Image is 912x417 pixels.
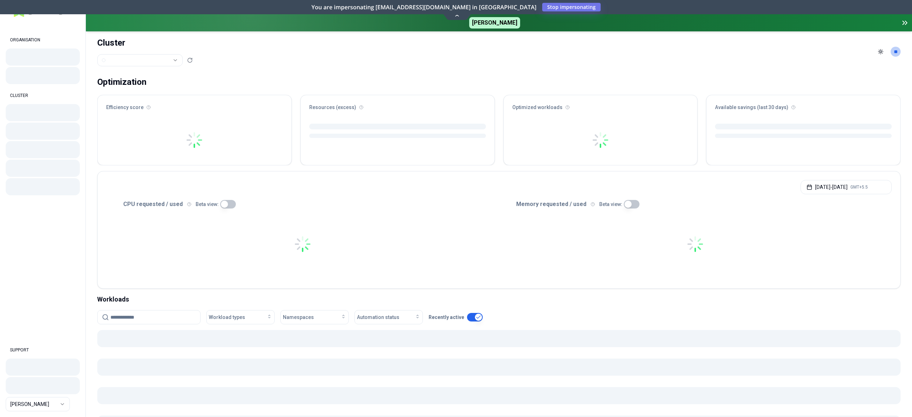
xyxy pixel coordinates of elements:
button: [DATE]-[DATE]GMT+5.5 [800,180,892,194]
div: CPU requested / used [106,200,499,208]
span: GMT+5.5 [850,184,868,190]
p: Recently active [429,314,464,321]
p: Beta view: [196,201,219,208]
div: ORGANISATION [6,33,80,47]
span: [PERSON_NAME] [469,17,520,29]
button: Namespaces [280,310,349,324]
p: Beta view: [599,201,622,208]
div: SUPPORT [6,343,80,357]
div: Optimized workloads [504,95,698,115]
h1: Cluster [97,37,193,48]
div: Resources (excess) [301,95,494,115]
div: Efficiency score [98,95,291,115]
div: Optimization [97,75,146,89]
span: Workload types [209,314,245,321]
button: Automation status [354,310,423,324]
button: Select a value [97,54,183,66]
div: CLUSTER [6,88,80,103]
span: Automation status [357,314,399,321]
div: Memory requested / used [499,200,892,208]
div: Available savings (last 30 days) [706,95,900,115]
div: Workloads [97,294,901,304]
span: Namespaces [283,314,314,321]
button: Workload types [206,310,275,324]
